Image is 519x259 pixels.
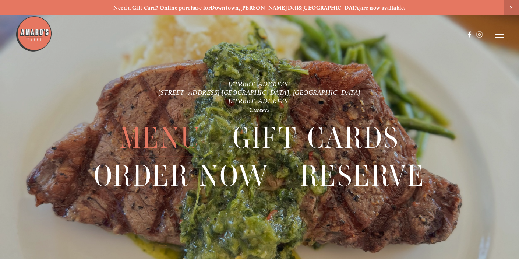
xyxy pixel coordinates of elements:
strong: , [239,4,240,11]
strong: & [298,4,302,11]
a: Careers [249,106,270,113]
a: Menu [120,119,201,157]
a: [STREET_ADDRESS] [229,80,290,87]
a: [STREET_ADDRESS] [GEOGRAPHIC_DATA], [GEOGRAPHIC_DATA] [158,88,361,96]
span: Order Now [94,157,269,195]
a: Order Now [94,157,269,195]
span: Menu [120,119,201,157]
span: Gift Cards [233,119,399,157]
a: [PERSON_NAME] Dell [240,4,298,11]
strong: Need a Gift Card? Online purchase for [113,4,211,11]
a: Gift Cards [233,119,399,157]
a: [STREET_ADDRESS] [229,97,290,105]
a: Downtown [211,4,239,11]
a: [GEOGRAPHIC_DATA] [302,4,361,11]
img: Amaro's Table [15,15,52,52]
a: Reserve [300,157,425,195]
strong: are now available. [360,4,405,11]
span: Reserve [300,157,425,195]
